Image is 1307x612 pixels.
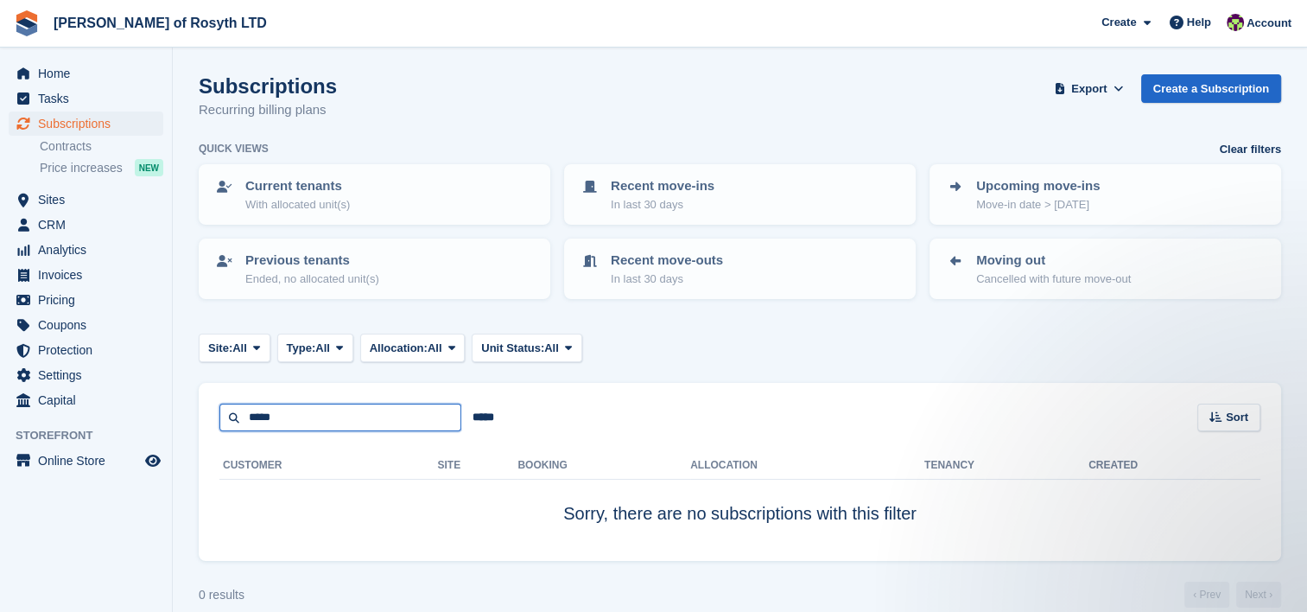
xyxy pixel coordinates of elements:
a: menu [9,363,163,387]
p: Move-in date > [DATE] [976,196,1100,214]
div: 0 results [199,586,244,604]
img: Nina Briggs [1227,14,1244,31]
th: Tenancy [924,452,985,480]
p: Upcoming move-ins [976,176,1100,196]
p: Current tenants [245,176,350,196]
th: Created [1088,452,1260,480]
span: Account [1247,15,1291,32]
button: Type: All [277,334,353,362]
span: Coupons [38,313,142,337]
a: menu [9,313,163,337]
span: Site: [208,340,232,357]
p: With allocated unit(s) [245,196,350,214]
th: Booking [517,452,690,480]
a: Create a Subscription [1141,74,1281,103]
span: All [232,340,247,357]
p: Ended, no allocated unit(s) [245,271,379,288]
a: Upcoming move-ins Move-in date > [DATE] [931,166,1279,223]
span: Storefront [16,427,172,444]
a: Previous tenants Ended, no allocated unit(s) [200,240,549,297]
img: stora-icon-8386f47178a22dfd0bd8f6a31ec36ba5ce8667c1dd55bd0f319d3a0aa187defe.svg [14,10,40,36]
span: Analytics [38,238,142,262]
a: Next [1236,582,1281,608]
a: menu [9,61,163,86]
button: Export [1051,74,1127,103]
a: menu [9,213,163,237]
span: Tasks [38,86,142,111]
p: Moving out [976,251,1131,271]
button: Unit Status: All [472,334,581,362]
a: [PERSON_NAME] of Rosyth LTD [47,9,274,37]
span: Pricing [38,288,142,312]
span: Online Store [38,449,142,473]
h1: Subscriptions [199,74,337,98]
button: Site: All [199,334,270,362]
span: Home [38,61,142,86]
th: Allocation [690,452,924,480]
span: All [544,340,559,357]
span: Sort [1226,409,1248,426]
p: In last 30 days [611,271,723,288]
span: All [428,340,442,357]
span: Help [1187,14,1211,31]
span: CRM [38,213,142,237]
a: Recent move-ins In last 30 days [566,166,914,223]
span: Sites [38,188,142,212]
a: menu [9,388,163,412]
span: Settings [38,363,142,387]
th: Site [437,452,517,480]
span: All [315,340,330,357]
h6: Quick views [199,141,269,156]
span: Type: [287,340,316,357]
a: Recent move-outs In last 30 days [566,240,914,297]
a: menu [9,263,163,287]
p: Previous tenants [245,251,379,271]
p: Cancelled with future move-out [976,271,1131,288]
span: Subscriptions [38,112,142,136]
a: Contracts [40,138,163,155]
span: Sorry, there are no subscriptions with this filter [563,504,917,523]
div: NEW [135,159,163,176]
a: Preview store [143,450,163,471]
a: menu [9,238,163,262]
p: In last 30 days [611,196,714,214]
p: Recurring billing plans [199,100,337,120]
nav: Page [1181,582,1285,608]
a: menu [9,288,163,312]
a: menu [9,112,163,136]
a: menu [9,86,163,111]
a: Price increases NEW [40,158,163,177]
span: Price increases [40,160,123,176]
button: Allocation: All [360,334,466,362]
span: Export [1071,80,1107,98]
a: menu [9,449,163,473]
span: Unit Status: [481,340,544,357]
p: Recent move-outs [611,251,723,271]
a: Clear filters [1219,141,1281,158]
th: Customer [219,452,437,480]
span: Invoices [38,263,142,287]
a: Previous [1184,582,1229,608]
span: Protection [38,338,142,362]
a: menu [9,188,163,212]
a: menu [9,338,163,362]
span: Create [1101,14,1136,31]
a: Moving out Cancelled with future move-out [931,240,1279,297]
a: Current tenants With allocated unit(s) [200,166,549,223]
span: Capital [38,388,142,412]
span: Allocation: [370,340,428,357]
p: Recent move-ins [611,176,714,196]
